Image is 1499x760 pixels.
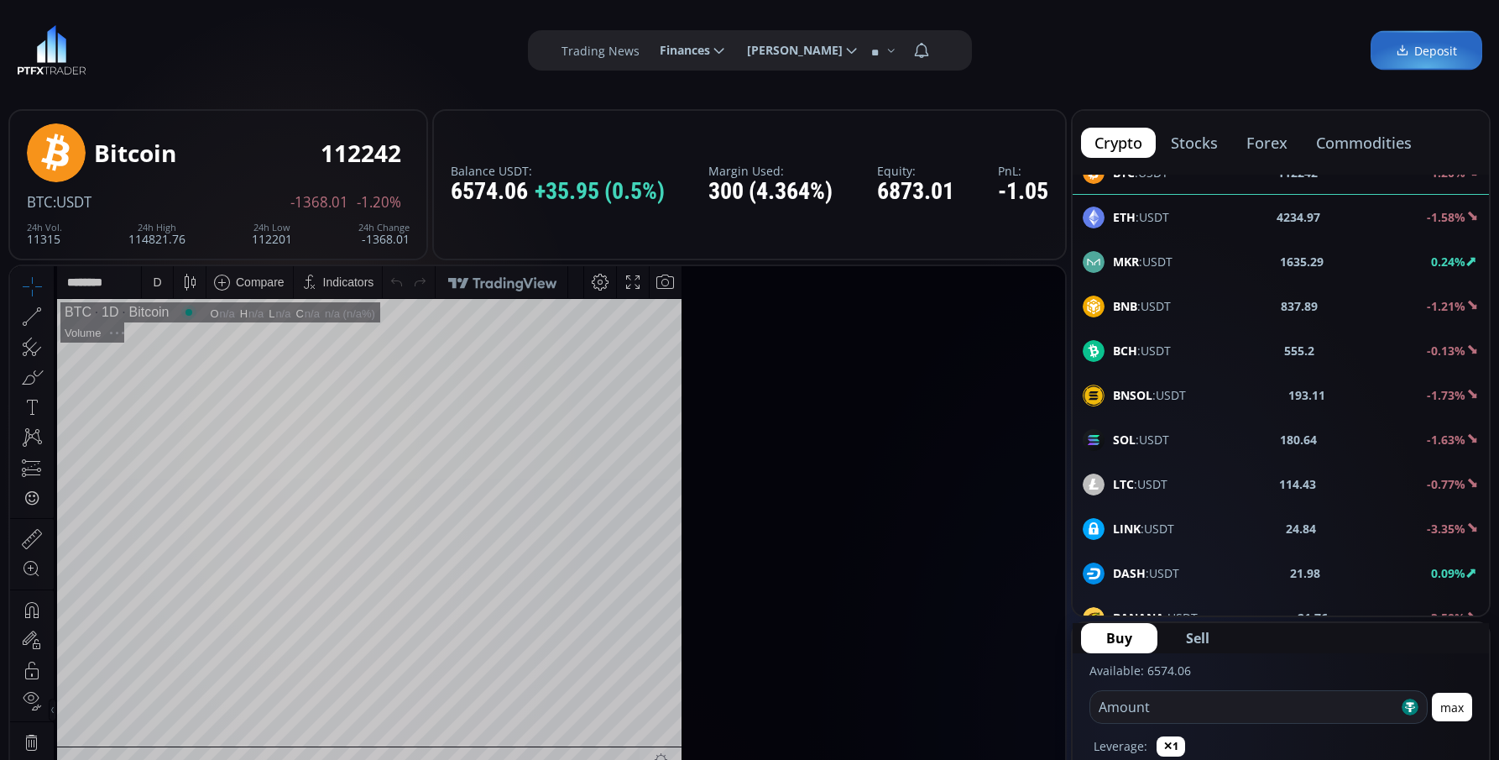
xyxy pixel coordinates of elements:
[708,165,833,177] label: Margin Used:
[1233,128,1301,158] button: forex
[53,192,91,212] span: :USDT
[55,60,91,73] div: Volume
[1427,476,1465,492] b: -0.77%
[94,140,176,166] div: Bitcoin
[259,41,265,54] div: L
[1427,387,1465,403] b: -1.73%
[1279,475,1316,493] b: 114.43
[1113,343,1137,359] b: BCH
[1113,432,1136,448] b: SOL
[15,224,29,240] div: 
[1113,520,1174,537] span: :USDT
[735,34,843,67] span: [PERSON_NAME]
[1280,253,1324,270] b: 1635.29
[1113,298,1137,314] b: BNB
[1290,564,1320,582] b: 21.98
[1427,343,1465,359] b: -0.13%
[1396,42,1457,60] span: Deposit
[1157,128,1231,158] button: stocks
[708,179,833,205] div: 300 (4.364%)
[1094,737,1147,755] label: Leverage:
[1303,128,1425,158] button: commodities
[877,179,954,205] div: 6873.01
[128,223,185,233] div: 24h High
[1113,208,1169,226] span: :USDT
[17,25,86,76] img: LOGO
[1431,254,1465,270] b: 0.24%
[1113,386,1186,404] span: :USDT
[358,223,410,233] div: 24h Change
[1186,628,1209,648] span: Sell
[1427,610,1465,626] b: -3.59%
[171,39,186,54] div: Market open
[1161,623,1235,653] button: Sell
[358,223,410,245] div: -1368.01
[1113,564,1179,582] span: :USDT
[313,9,364,23] div: Indicators
[451,179,665,205] div: 6574.06
[108,39,159,54] div: Bitcoin
[1113,565,1146,581] b: DASH
[200,41,209,54] div: O
[1113,253,1173,270] span: :USDT
[1298,609,1328,626] b: 21.76
[27,223,62,245] div: 11315
[1427,209,1465,225] b: -1.58%
[238,41,253,54] div: n/a
[295,41,310,54] div: n/a
[1432,693,1472,721] button: max
[1427,521,1465,537] b: -3.35%
[321,140,401,166] div: 112242
[128,223,185,245] div: 114821.76
[1281,297,1318,315] b: 837.89
[265,41,280,54] div: n/a
[55,39,81,54] div: BTC
[1113,521,1141,537] b: LINK
[230,41,238,54] div: H
[290,195,348,210] span: -1368.01
[1113,610,1164,626] b: BANANA
[1284,342,1314,359] b: 555.2
[39,432,46,455] div: Hide Drawings Toolbar
[1113,609,1198,626] span: :USDT
[1280,431,1317,448] b: 180.64
[1113,387,1152,403] b: BNSOL
[1089,663,1191,679] label: Available: 6574.06
[252,223,292,245] div: 112201
[285,41,294,54] div: C
[1288,386,1325,404] b: 193.11
[535,179,665,205] span: +35.95 (0.5%)
[998,179,1048,205] div: -1.05
[1113,342,1171,359] span: :USDT
[1427,432,1465,448] b: -1.63%
[315,41,365,54] div: n/a (n/a%)
[252,223,292,233] div: 24h Low
[1106,628,1132,648] span: Buy
[210,41,225,54] div: n/a
[1431,565,1465,581] b: 0.09%
[1371,31,1482,71] a: Deposit
[1427,298,1465,314] b: -1.21%
[1277,208,1320,226] b: 4234.97
[1113,209,1136,225] b: ETH
[1081,128,1156,158] button: crypto
[143,9,151,23] div: D
[1081,623,1157,653] button: Buy
[226,9,274,23] div: Compare
[27,192,53,212] span: BTC
[877,165,954,177] label: Equity:
[27,223,62,233] div: 24h Vol.
[357,195,401,210] span: -1.20%
[648,34,710,67] span: Finances
[561,42,640,60] label: Trading News
[1157,736,1185,757] button: ✕1
[1113,297,1171,315] span: :USDT
[451,165,665,177] label: Balance USDT:
[1113,254,1139,270] b: MKR
[81,39,108,54] div: 1D
[998,165,1048,177] label: PnL:
[1113,476,1134,492] b: LTC
[1113,431,1169,448] span: :USDT
[1286,520,1316,537] b: 24.84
